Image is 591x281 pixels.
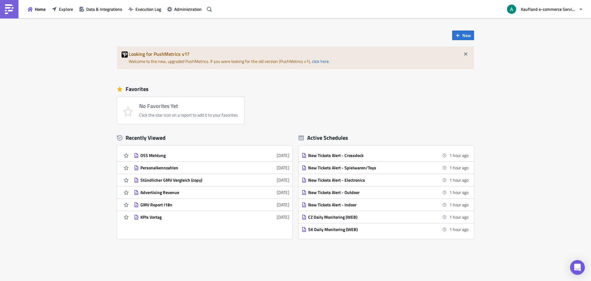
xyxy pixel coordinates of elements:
[302,174,468,186] a: New Tickets Alert - Electronics1 hour ago
[117,85,474,94] div: Favorites
[59,6,73,12] span: Explore
[134,186,289,198] a: Advertising Revenue[DATE]
[277,189,289,196] time: 2025-07-14T13:26:26Z
[449,201,468,208] time: 2025-08-26 14:45
[570,260,585,275] div: Open Intercom Messenger
[449,226,468,233] time: 2025-08-26 14:50
[308,165,416,171] div: New Tickets Alert - Spielwaren/Toys
[277,214,289,220] time: 2025-07-14T13:06:43Z
[140,177,248,183] div: Stündlicher GMV Vergleich (copy)
[140,214,248,220] div: KPIs Vortag
[129,52,469,56] h5: Looking for PushMetrics v1?
[134,149,289,161] a: OSS Meldung[DATE]
[302,211,468,223] a: CZ Daily Monitoring (WEB)1 hour ago
[449,177,468,183] time: 2025-08-26 14:45
[49,4,76,14] button: Explore
[277,201,289,208] time: 2025-07-14T13:17:45Z
[452,31,474,40] button: New
[140,190,248,195] div: Advertising Revenue
[308,177,416,183] div: New Tickets Alert - Electronics
[139,103,238,109] h4: No Favorites Yet
[308,153,416,158] div: New Tickets Alert - Crossdock
[302,149,468,161] a: New Tickets Alert - Crossdock1 hour ago
[312,58,329,64] a: click here
[308,214,416,220] div: CZ Daily Monitoring (WEB)
[76,4,125,14] button: Data & Integrations
[134,162,289,174] a: Personalkennzahlen[DATE]
[277,164,289,171] time: 2025-07-16T14:01:42Z
[135,6,161,12] span: Execution Log
[134,211,289,223] a: KPIs Vortag[DATE]
[449,189,468,196] time: 2025-08-26 14:45
[4,4,14,14] img: PushMetrics
[299,134,348,141] div: Active Schedules
[308,202,416,208] div: New Tickets Alert - Indoor
[139,112,238,118] div: Click the star icon on a report to add it to your favorites
[140,153,248,158] div: OSS Meldung
[302,162,468,174] a: New Tickets Alert - Spielwaren/Toys1 hour ago
[308,227,416,232] div: SK Daily Monitoring (WEB)
[134,174,289,186] a: Stündlicher GMV Vergleich (copy)[DATE]
[302,186,468,198] a: New Tickets Alert - Outdoor1 hour ago
[134,199,289,211] a: GMV Report I18n[DATE]
[117,46,474,69] div: Welcome to the new, upgraded PushMetrics. If you were looking for the old version (PushMetrics v1...
[117,133,292,143] div: Recently Viewed
[308,190,416,195] div: New Tickets Alert - Outdoor
[125,4,164,14] button: Execution Log
[302,199,468,211] a: New Tickets Alert - Indoor1 hour ago
[449,152,468,159] time: 2025-08-26 14:40
[277,177,289,183] time: 2025-07-14T14:28:23Z
[521,6,576,12] span: Kaufland e-commerce Services GmbH & Co. KG
[302,223,468,235] a: SK Daily Monitoring (WEB)1 hour ago
[462,32,471,39] span: New
[140,202,248,208] div: GMV Report I18n
[25,4,49,14] button: Home
[174,6,202,12] span: Administration
[35,6,46,12] span: Home
[140,165,248,171] div: Personalkennzahlen
[503,2,586,16] button: Kaufland e-commerce Services GmbH & Co. KG
[86,6,122,12] span: Data & Integrations
[164,4,205,14] button: Administration
[277,152,289,159] time: 2025-07-25T09:10:17Z
[449,214,468,220] time: 2025-08-26 14:50
[449,164,468,171] time: 2025-08-26 14:45
[506,4,517,14] img: Avatar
